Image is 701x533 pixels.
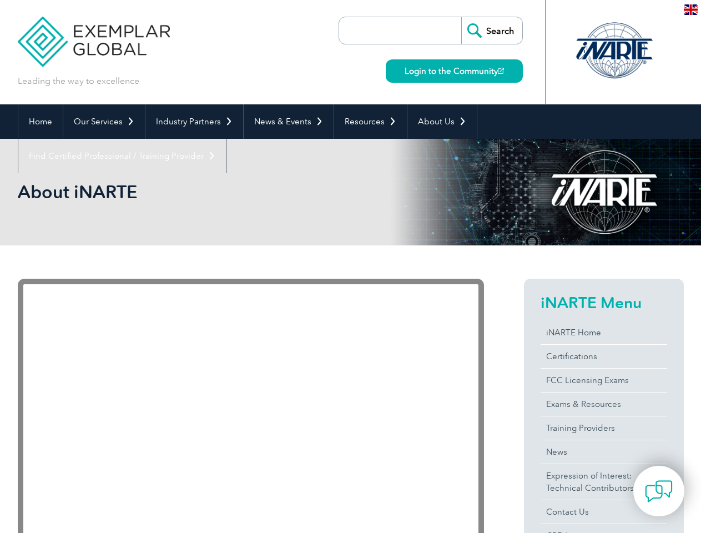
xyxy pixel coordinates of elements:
img: contact-chat.png [645,477,673,505]
a: News & Events [244,104,334,139]
a: Find Certified Professional / Training Provider [18,139,226,173]
a: Our Services [63,104,145,139]
a: Industry Partners [145,104,243,139]
a: Login to the Community [386,59,523,83]
a: Certifications [541,345,667,368]
img: en [684,4,698,15]
a: Home [18,104,63,139]
a: Exams & Resources [541,393,667,416]
a: Contact Us [541,500,667,524]
a: Training Providers [541,416,667,440]
h2: About iNARTE [18,183,484,201]
p: Leading the way to excellence [18,75,139,87]
a: Resources [334,104,407,139]
h2: iNARTE Menu [541,294,667,311]
a: iNARTE Home [541,321,667,344]
a: Expression of Interest:Technical Contributors [541,464,667,500]
img: open_square.png [498,68,504,74]
a: News [541,440,667,464]
a: About Us [407,104,477,139]
input: Search [461,17,522,44]
a: FCC Licensing Exams [541,369,667,392]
